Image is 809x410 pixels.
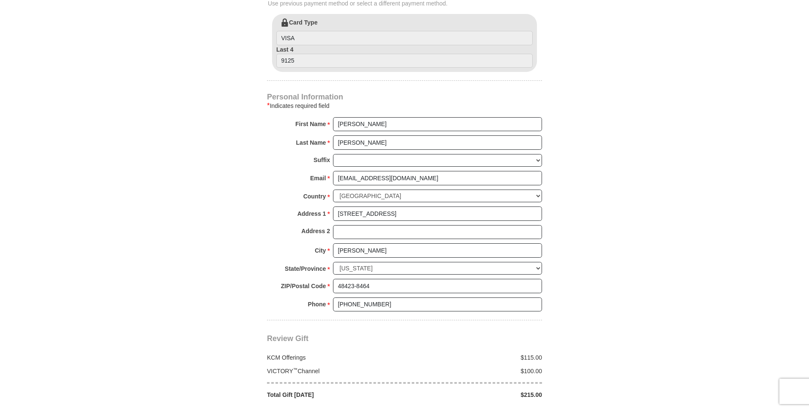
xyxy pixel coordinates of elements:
div: KCM Offerings [263,353,405,362]
label: Last 4 [276,45,533,68]
h4: Personal Information [267,94,542,100]
strong: ZIP/Postal Code [281,280,326,292]
strong: Last Name [296,137,326,149]
strong: Email [310,172,326,184]
strong: State/Province [285,263,326,275]
div: $115.00 [404,353,547,362]
strong: Address 1 [297,208,326,220]
div: $100.00 [404,367,547,375]
div: $215.00 [404,391,547,399]
strong: Suffix [314,154,330,166]
input: Last 4 [276,54,533,68]
strong: Address 2 [301,225,330,237]
div: VICTORY Channel [263,367,405,375]
input: Card Type [276,31,533,45]
strong: Country [303,190,326,202]
sup: ™ [293,367,298,372]
strong: City [315,245,326,256]
span: Review Gift [267,334,308,343]
div: Total Gift [DATE] [263,391,405,399]
strong: First Name [295,118,326,130]
strong: Phone [308,298,326,310]
div: Indicates required field [267,101,542,111]
label: Card Type [276,18,533,45]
